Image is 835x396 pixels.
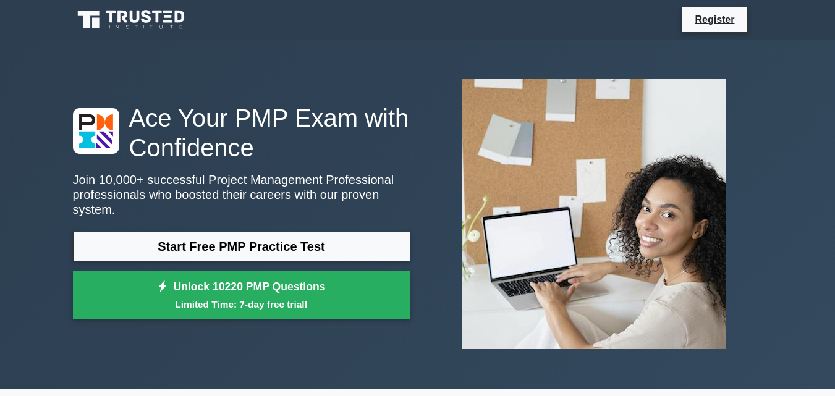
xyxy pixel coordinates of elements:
[73,232,410,261] a: Start Free PMP Practice Test
[73,271,410,320] a: Unlock 10220 PMP QuestionsLimited Time: 7-day free trial!
[88,297,395,311] small: Limited Time: 7-day free trial!
[73,172,410,217] p: Join 10,000+ successful Project Management Professional professionals who boosted their careers w...
[687,12,742,27] a: Register
[73,103,410,162] h1: Ace Your PMP Exam with Confidence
